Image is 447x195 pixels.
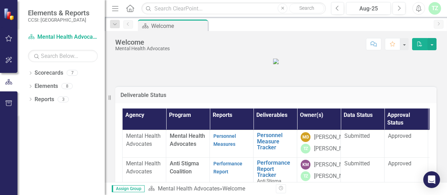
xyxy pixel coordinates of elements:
span: Approved [388,133,411,139]
div: [PERSON_NAME] [314,145,356,153]
a: Personnel Measure Tracker [257,132,293,151]
td: Double-Click to Edit [384,158,428,191]
div: MD [301,132,310,142]
td: Double-Click to Edit [341,130,384,158]
span: Anti Stigma Coalition [257,178,281,189]
input: Search ClearPoint... [141,2,326,15]
span: Anti Stigma Coalition [170,160,199,175]
span: Submitted [344,133,370,139]
div: Welcome [115,38,170,46]
p: Mental Health Advocates [126,160,162,176]
div: Welcome [222,185,245,192]
div: TZ [301,144,310,153]
div: Open Intercom Messenger [423,171,440,188]
a: Performance Report [213,161,242,174]
td: Double-Click to Edit Right Click for Context Menu [254,158,297,191]
small: CCSI: [GEOGRAPHIC_DATA] [28,17,89,23]
img: MHA%20logo%20%201.png [273,59,279,64]
button: Search [289,3,324,13]
button: Aug-25 [346,2,391,15]
input: Search Below... [28,50,98,62]
td: Double-Click to Edit [341,158,384,191]
span: Assign Group [112,185,145,192]
div: Aug-25 [349,5,388,13]
a: Mental Health Advocates [158,185,220,192]
div: [PERSON_NAME] [314,133,356,141]
p: Mental Health Advocates [126,132,162,148]
div: 3 [58,96,69,102]
div: Welcome [151,22,206,30]
a: Performance Report Tracker [257,160,293,178]
div: 7 [67,70,78,76]
span: Elements & Reports [28,9,89,17]
h3: Deliverable Status [120,92,431,98]
div: [PERSON_NAME] [314,172,356,180]
img: ClearPoint Strategy [3,8,16,20]
td: Double-Click to Edit Right Click for Context Menu [254,130,297,158]
button: TZ [428,2,441,15]
div: 8 [61,83,73,89]
span: Approved [388,160,411,167]
div: TZ [301,171,310,181]
td: Double-Click to Edit [384,130,428,158]
div: [PERSON_NAME] [314,161,356,169]
div: KM [301,160,310,170]
div: Mental Health Advocates [115,46,170,51]
span: Search [299,5,314,11]
span: Mental Health Advocates [170,133,205,147]
a: Mental Health Advocates [28,33,98,41]
span: Submitted [344,160,370,167]
a: Elements [35,82,58,90]
a: Reports [35,96,54,104]
a: Personnel Measures [213,133,236,147]
div: » [148,185,271,193]
a: Scorecards [35,69,63,77]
